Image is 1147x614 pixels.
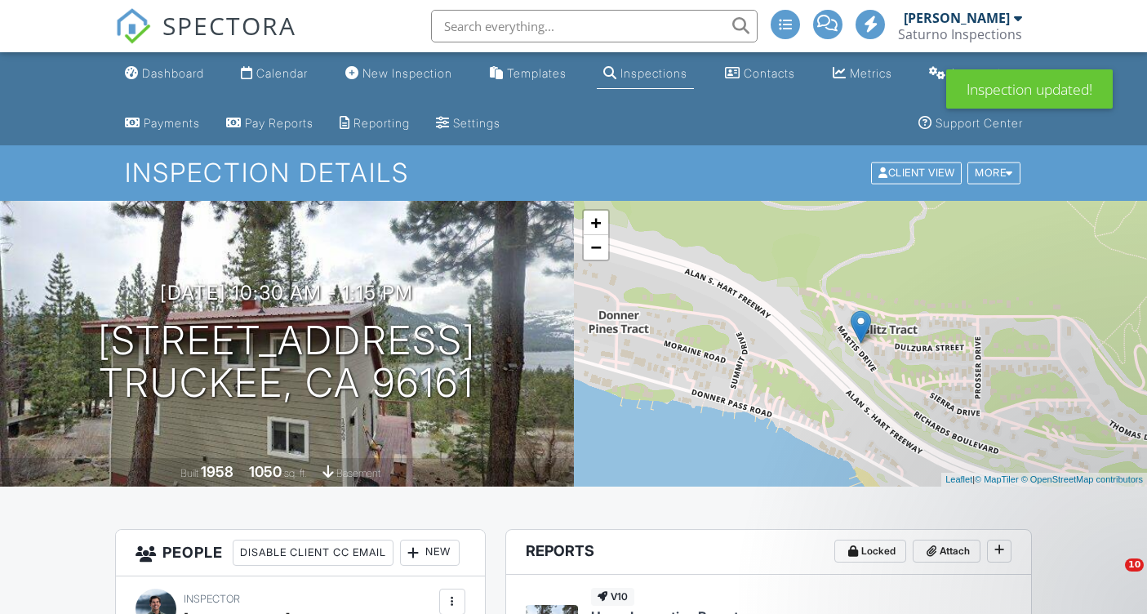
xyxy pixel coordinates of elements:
div: 1050 [249,463,282,480]
div: More [967,162,1020,185]
h3: [DATE] 10:30 am - 1:15 pm [160,282,413,304]
a: Dashboard [118,59,211,89]
span: sq. ft. [284,467,307,479]
a: Settings [429,109,507,139]
div: New [400,540,460,566]
div: New Inspection [362,66,452,80]
a: SPECTORA [115,22,296,56]
div: Payments [144,116,200,130]
div: Calendar [256,66,308,80]
iframe: Intercom live chat [1091,558,1131,598]
span: Inspector [184,593,240,605]
a: Calendar [234,59,314,89]
div: Pay Reports [245,116,313,130]
h1: [STREET_ADDRESS] Truckee, CA 96161 [98,319,476,406]
h3: People [116,530,485,576]
div: Contacts [744,66,795,80]
div: Client View [871,162,962,185]
input: Search everything... [431,10,758,42]
span: basement [336,467,380,479]
div: Disable Client CC Email [233,540,393,566]
span: 10 [1125,558,1144,572]
a: Support Center [912,109,1029,139]
a: Metrics [826,59,899,89]
h1: Inspection Details [125,158,1021,187]
span: SPECTORA [162,8,296,42]
a: Zoom in [584,211,608,235]
a: Client View [869,166,966,178]
a: New Inspection [339,59,459,89]
span: Built [180,467,198,479]
a: Zoom out [584,235,608,260]
div: Inspection updated! [946,69,1113,109]
a: Payments [118,109,207,139]
div: Reporting [353,116,410,130]
a: Templates [483,59,573,89]
div: Metrics [850,66,892,80]
a: Automations (Advanced) [922,59,1029,89]
div: Inspections [620,66,687,80]
div: Settings [453,116,500,130]
div: Dashboard [142,66,204,80]
div: Templates [507,66,567,80]
a: Reporting [333,109,416,139]
div: Saturno Inspections [898,26,1022,42]
div: Support Center [936,116,1023,130]
a: Contacts [718,59,802,89]
img: The Best Home Inspection Software - Spectora [115,8,151,44]
div: [PERSON_NAME] [904,10,1010,26]
a: Pay Reports [220,109,320,139]
div: 1958 [201,463,233,480]
a: Inspections [597,59,694,89]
